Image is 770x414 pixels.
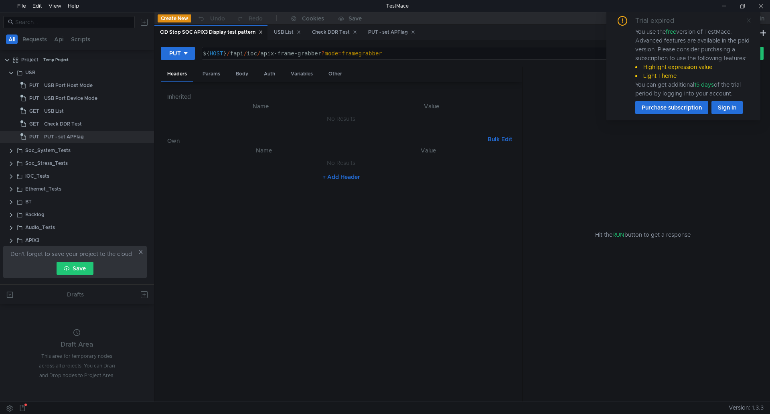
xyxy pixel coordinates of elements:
th: Name [180,146,347,155]
th: Value [348,101,515,111]
div: BT [25,196,32,208]
input: Search... [15,18,130,26]
button: Bulk Edit [484,134,515,144]
div: Drafts [67,290,84,299]
div: Check DDR Test [44,118,82,130]
div: PUT [169,49,181,58]
h6: Own [167,136,484,146]
button: PUT [161,47,195,60]
div: PUT - set APFlag [44,131,84,143]
th: Name [174,101,348,111]
button: Sign in [711,101,743,114]
div: USB Port Device Mode [44,92,97,104]
span: Don't forget to save your project to the cloud [10,249,132,259]
button: Requests [20,34,49,44]
div: Soc_System_Tests [25,144,71,156]
div: USB List [44,105,64,117]
div: Audio_Tests [25,221,55,233]
div: Ethernet_Tests [25,183,61,195]
div: Cookies [302,14,324,23]
div: Check DDR Test [312,28,357,37]
div: Redo [249,14,263,23]
span: free [666,28,676,35]
div: Soc_Stress_Tests [25,157,68,169]
div: Undo [210,14,225,23]
li: Highlight expression value [635,63,751,71]
button: Scripts [69,34,93,44]
div: Project [21,54,38,66]
button: All [6,34,18,44]
div: Other [322,67,349,81]
nz-embed-empty: No Results [327,115,355,122]
div: Params [196,67,227,81]
div: Temp Project [43,54,69,66]
span: PUT [29,79,39,91]
div: Trial expired [635,16,684,26]
div: USB Port Host Mode [44,79,93,91]
div: USB List [274,28,301,37]
div: Variables [284,67,319,81]
span: Hit the button to get a response [595,230,691,239]
button: Redo [231,12,268,24]
div: APIX3 [25,234,39,246]
nz-embed-empty: No Results [327,159,355,166]
button: + Add Header [319,172,363,182]
span: GET [29,118,39,130]
div: Headers [161,67,193,82]
button: Create New [158,14,191,22]
span: PUT [29,92,39,104]
button: Save [57,262,93,275]
button: Api [52,34,66,44]
div: CID Stop SOC APIX3 Display test pattern [160,28,263,37]
div: Save [349,16,362,21]
th: Value [347,146,509,155]
button: Purchase subscription [635,101,708,114]
span: PUT [29,131,39,143]
span: RUN [612,231,624,238]
li: Light Theme [635,71,751,80]
span: GET [29,105,39,117]
div: IOC_Tests [25,170,49,182]
div: Auth [257,67,282,81]
h6: Inherited [167,92,515,101]
button: Undo [191,12,231,24]
div: PUT - set APFlag [368,28,415,37]
div: You can get additional of the trial period by logging into your account. [635,80,751,98]
div: Backlog [25,209,45,221]
div: USB [25,67,35,79]
span: 15 days [694,81,714,88]
div: You use the version of TestMace. Advanced features are available in the paid version. Please cons... [635,27,751,98]
span: Version: 1.3.3 [729,402,764,414]
div: Body [229,67,255,81]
